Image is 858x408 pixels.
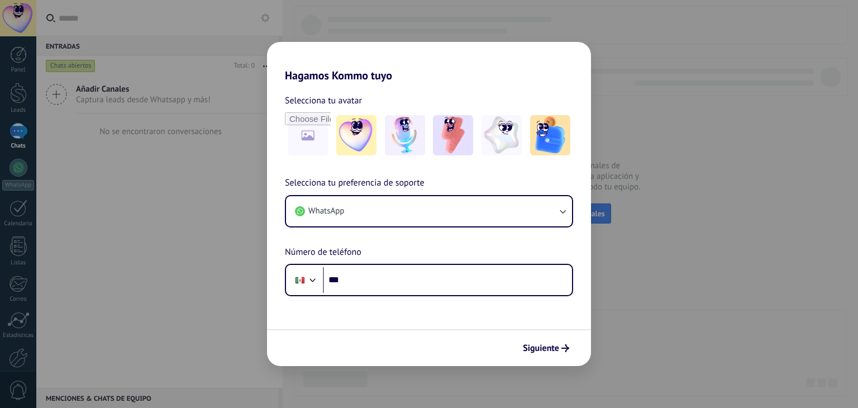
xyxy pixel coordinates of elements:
[482,115,522,155] img: -4.jpeg
[285,93,362,108] span: Selecciona tu avatar
[267,42,591,82] h2: Hagamos Kommo tuyo
[385,115,425,155] img: -2.jpeg
[285,176,425,191] span: Selecciona tu preferencia de soporte
[518,339,574,358] button: Siguiente
[530,115,570,155] img: -5.jpeg
[336,115,376,155] img: -1.jpeg
[433,115,473,155] img: -3.jpeg
[308,206,344,217] span: WhatsApp
[286,196,572,226] button: WhatsApp
[523,344,559,352] span: Siguiente
[289,268,311,292] div: Mexico: + 52
[285,245,361,260] span: Número de teléfono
